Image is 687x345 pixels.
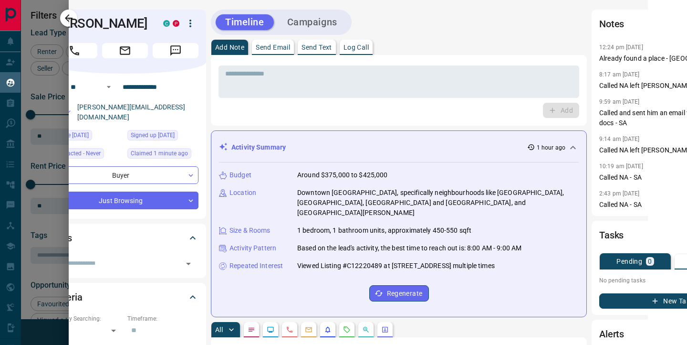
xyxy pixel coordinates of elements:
[215,44,244,51] p: Add Note
[163,20,170,27] div: condos.ca
[599,71,640,78] p: 8:17 am [DATE]
[599,326,624,342] h2: Alerts
[599,136,640,142] p: 9:14 am [DATE]
[52,314,123,323] p: Actively Searching:
[343,44,369,51] p: Log Call
[256,44,290,51] p: Send Email
[182,257,195,270] button: Open
[267,326,274,334] svg: Lead Browsing Activity
[278,14,347,30] button: Campaigns
[648,258,652,265] p: 0
[103,81,114,93] button: Open
[127,148,198,162] div: Tue Sep 16 2025
[362,326,370,334] svg: Opportunities
[599,44,643,51] p: 12:24 pm [DATE]
[229,261,283,271] p: Repeated Interest
[52,192,198,209] div: Just Browsing
[52,286,198,309] div: Criteria
[297,188,579,218] p: Downtown [GEOGRAPHIC_DATA], specifically neighbourhoods like [GEOGRAPHIC_DATA], [GEOGRAPHIC_DATA]...
[52,166,198,184] div: Buyer
[153,43,198,58] span: Message
[216,14,274,30] button: Timeline
[52,130,123,143] div: Sun Sep 14 2025
[215,326,223,333] p: All
[131,130,175,140] span: Signed up [DATE]
[127,314,198,323] p: Timeframe:
[305,326,312,334] svg: Emails
[599,98,640,105] p: 9:59 am [DATE]
[229,170,251,180] p: Budget
[229,243,276,253] p: Activity Pattern
[229,188,256,198] p: Location
[286,326,293,334] svg: Calls
[297,170,388,180] p: Around $375,000 to $425,000
[229,226,271,236] p: Size & Rooms
[599,163,643,170] p: 10:19 am [DATE]
[599,16,624,32] h2: Notes
[131,149,188,158] span: Claimed 1 minute ago
[77,103,185,121] a: [PERSON_NAME][EMAIL_ADDRESS][DOMAIN_NAME]
[616,258,642,265] p: Pending
[102,43,148,58] span: Email
[52,43,97,58] span: Call
[537,143,565,152] p: 1 hour ago
[55,149,101,158] span: Contacted - Never
[302,44,332,51] p: Send Text
[219,139,579,156] div: Activity Summary1 hour ago
[297,261,495,271] p: Viewed Listing #C12220489 at [STREET_ADDRESS] multiple times
[127,130,198,143] div: Sun Jan 19 2020
[324,326,332,334] svg: Listing Alerts
[52,226,198,249] div: Tags
[381,326,389,334] svg: Agent Actions
[343,326,351,334] svg: Requests
[248,326,255,334] svg: Notes
[599,227,624,243] h2: Tasks
[173,20,179,27] div: property.ca
[55,130,89,140] span: Active [DATE]
[297,243,521,253] p: Based on the lead's activity, the best time to reach out is: 8:00 AM - 9:00 AM
[599,190,640,197] p: 2:43 pm [DATE]
[369,285,429,302] button: Regenerate
[52,16,149,31] h1: [PERSON_NAME]
[297,226,471,236] p: 1 bedroom, 1 bathroom units, approximately 450-550 sqft
[231,142,286,152] p: Activity Summary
